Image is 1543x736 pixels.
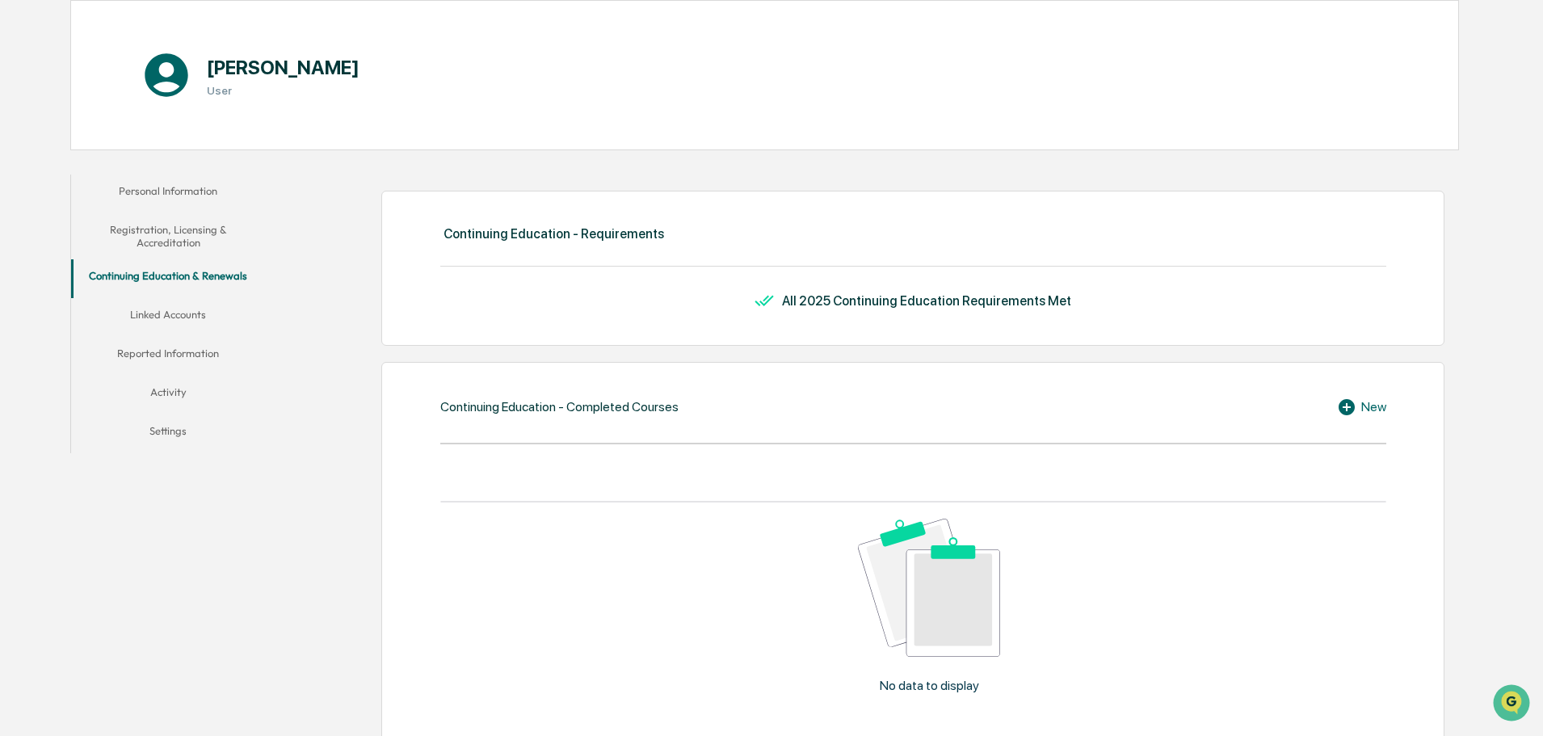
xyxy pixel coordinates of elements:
[71,414,265,453] button: Settings
[71,337,265,376] button: Reported Information
[1337,397,1386,417] div: New
[55,124,265,140] div: Start new chat
[1491,683,1535,726] iframe: Open customer support
[71,259,265,298] button: Continuing Education & Renewals
[117,205,130,218] div: 🗄️
[114,273,196,286] a: Powered byPylon
[71,175,265,213] button: Personal Information
[880,678,979,693] p: No data to display
[207,56,359,79] h1: [PERSON_NAME]
[10,228,108,257] a: 🔎Data Lookup
[32,204,104,220] span: Preclearance
[71,213,265,259] button: Registration, Licensing & Accreditation
[71,298,265,337] button: Linked Accounts
[133,204,200,220] span: Attestations
[16,124,45,153] img: 1746055101610-c473b297-6a78-478c-a979-82029cc54cd1
[111,197,207,226] a: 🗄️Attestations
[858,519,1000,657] img: No data
[782,293,1071,309] div: All 2025 Continuing Education Requirements Met
[275,128,294,148] button: Start new chat
[440,399,679,414] div: Continuing Education - Completed Courses
[207,84,359,97] h3: User
[71,376,265,414] button: Activity
[55,140,204,153] div: We're available if you need us!
[444,226,664,242] div: Continuing Education - Requirements
[16,34,294,60] p: How can we help?
[32,234,102,250] span: Data Lookup
[161,274,196,286] span: Pylon
[10,197,111,226] a: 🖐️Preclearance
[16,205,29,218] div: 🖐️
[71,175,265,453] div: secondary tabs example
[16,236,29,249] div: 🔎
